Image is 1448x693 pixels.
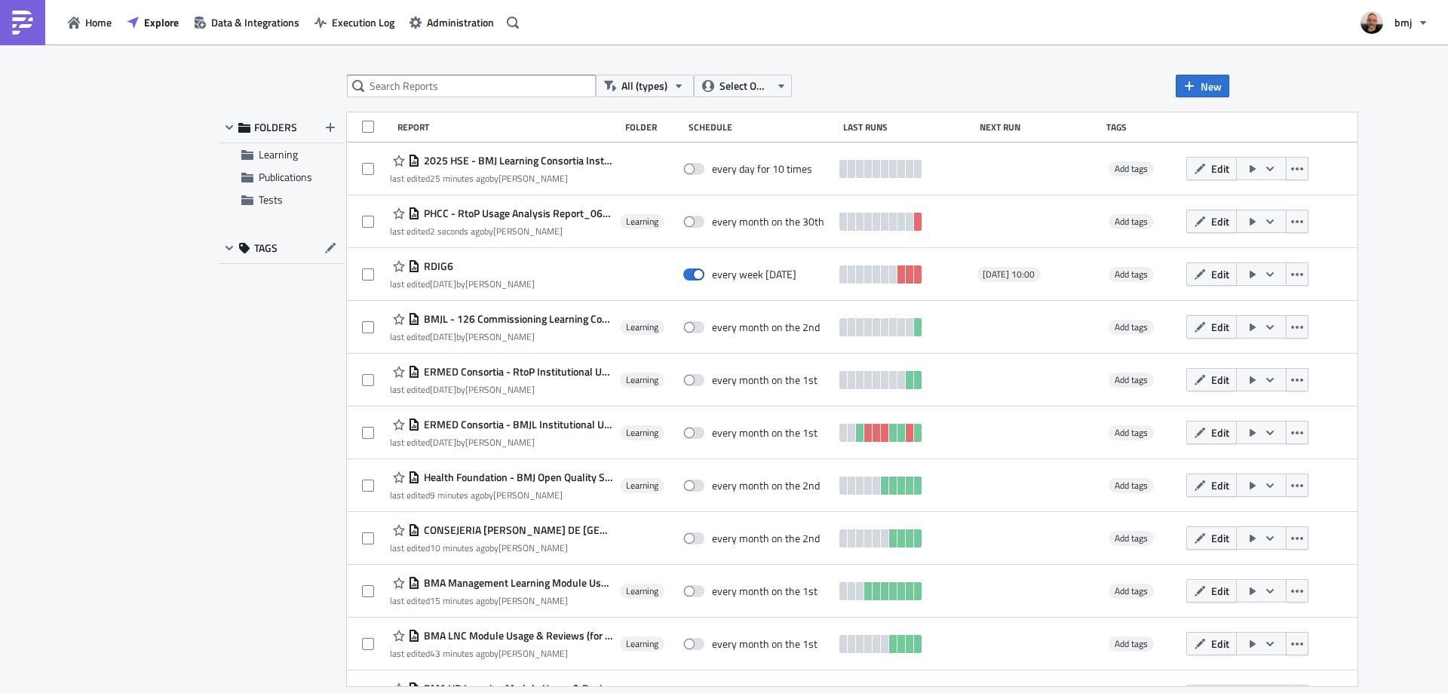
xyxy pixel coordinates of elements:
[1186,262,1237,286] button: Edit
[1115,531,1148,545] span: Add tags
[430,171,489,186] time: 2025-08-15T08:31:47Z
[1359,10,1385,35] img: Avatar
[983,268,1035,281] span: [DATE] 10:00
[420,576,612,590] span: BMA Management Learning Module Usage & Reviews
[1186,526,1237,550] button: Edit
[1211,372,1229,388] span: Edit
[1211,266,1229,282] span: Edit
[420,259,453,273] span: RDIG6
[1109,531,1154,546] span: Add tags
[420,523,612,537] span: CONSEJERIA DE SANIDAD DE MADRID - BMJ Case Reports Submissions & Page Views Usage Report
[1176,75,1229,97] button: New
[1115,161,1148,176] span: Add tags
[390,225,612,237] div: last edited by [PERSON_NAME]
[1351,6,1437,39] button: bmj
[144,14,179,30] span: Explore
[712,584,818,598] div: every month on the 1st
[1115,320,1148,334] span: Add tags
[1186,632,1237,655] button: Edit
[347,75,596,97] input: Search Reports
[626,480,658,492] span: Learning
[626,374,658,386] span: Learning
[420,471,612,484] span: Health Foundation - BMJ Open Quality Submissions Report - Monthly
[397,121,618,133] div: Report
[1211,583,1229,599] span: Edit
[712,479,820,492] div: every month on the 2nd
[1201,78,1222,94] span: New
[1186,210,1237,233] button: Edit
[60,11,119,34] button: Home
[1394,14,1412,30] span: bmj
[420,312,612,326] span: BMJL - 126 Commissioning Learning Course Usage & Reviews BO
[1186,157,1237,180] button: Edit
[694,75,792,97] button: Select Owner
[1109,478,1154,493] span: Add tags
[390,595,612,606] div: last edited by [PERSON_NAME]
[430,277,456,291] time: 2025-07-29T13:08:44Z
[427,14,494,30] span: Administration
[85,14,112,30] span: Home
[843,121,972,133] div: Last Runs
[307,11,402,34] button: Execution Log
[119,11,186,34] a: Explore
[430,382,456,397] time: 2025-07-29T13:16:36Z
[211,14,299,30] span: Data & Integrations
[420,418,612,431] span: ERMED Consortia - BMJL Institutional Usage - Monthly
[1109,636,1154,652] span: Add tags
[1115,478,1148,492] span: Add tags
[1186,421,1237,444] button: Edit
[712,426,818,440] div: every month on the 1st
[1211,425,1229,440] span: Edit
[712,215,824,228] div: every month on the 30th
[712,320,820,334] div: every month on the 2nd
[1211,636,1229,652] span: Edit
[712,637,818,651] div: every month on the 1st
[1211,319,1229,335] span: Edit
[626,585,658,597] span: Learning
[390,489,612,501] div: last edited by [PERSON_NAME]
[430,330,456,344] time: 2025-07-30T05:36:34Z
[626,321,658,333] span: Learning
[1186,579,1237,603] button: Edit
[259,169,312,185] span: Publications
[1397,642,1433,678] iframe: Intercom live chat
[420,207,612,220] span: PHCC - RtoP Usage Analysis Report_0625
[980,121,1100,133] div: Next Run
[1115,425,1148,440] span: Add tags
[254,241,278,255] span: TAGS
[420,629,612,642] span: BMA LNC Module Usage & Reviews (for publication) - Monthly
[1211,213,1229,229] span: Edit
[1186,315,1237,339] button: Edit
[1106,121,1180,133] div: Tags
[430,646,489,661] time: 2025-08-15T08:12:57Z
[254,121,297,134] span: FOLDERS
[689,121,836,133] div: Schedule
[390,437,612,448] div: last edited by [PERSON_NAME]
[1115,636,1148,651] span: Add tags
[1109,320,1154,335] span: Add tags
[1186,474,1237,497] button: Edit
[390,173,612,184] div: last edited by [PERSON_NAME]
[259,192,283,207] span: Tests
[390,648,612,659] div: last edited by [PERSON_NAME]
[1109,267,1154,282] span: Add tags
[1109,373,1154,388] span: Add tags
[1115,214,1148,228] span: Add tags
[186,11,307,34] button: Data & Integrations
[712,532,820,545] div: every month on the 2nd
[402,11,502,34] button: Administration
[430,593,489,608] time: 2025-08-15T08:40:51Z
[626,427,658,439] span: Learning
[712,373,818,387] div: every month on the 1st
[625,121,680,133] div: Folder
[332,14,394,30] span: Execution Log
[430,541,489,555] time: 2025-08-15T08:46:16Z
[1211,477,1229,493] span: Edit
[1109,161,1154,176] span: Add tags
[420,154,612,167] span: 2025 HSE - BMJ Learning Consortia Institutional Usage
[596,75,694,97] button: All (types)
[1115,267,1148,281] span: Add tags
[1109,584,1154,599] span: Add tags
[430,488,484,502] time: 2025-08-15T08:47:26Z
